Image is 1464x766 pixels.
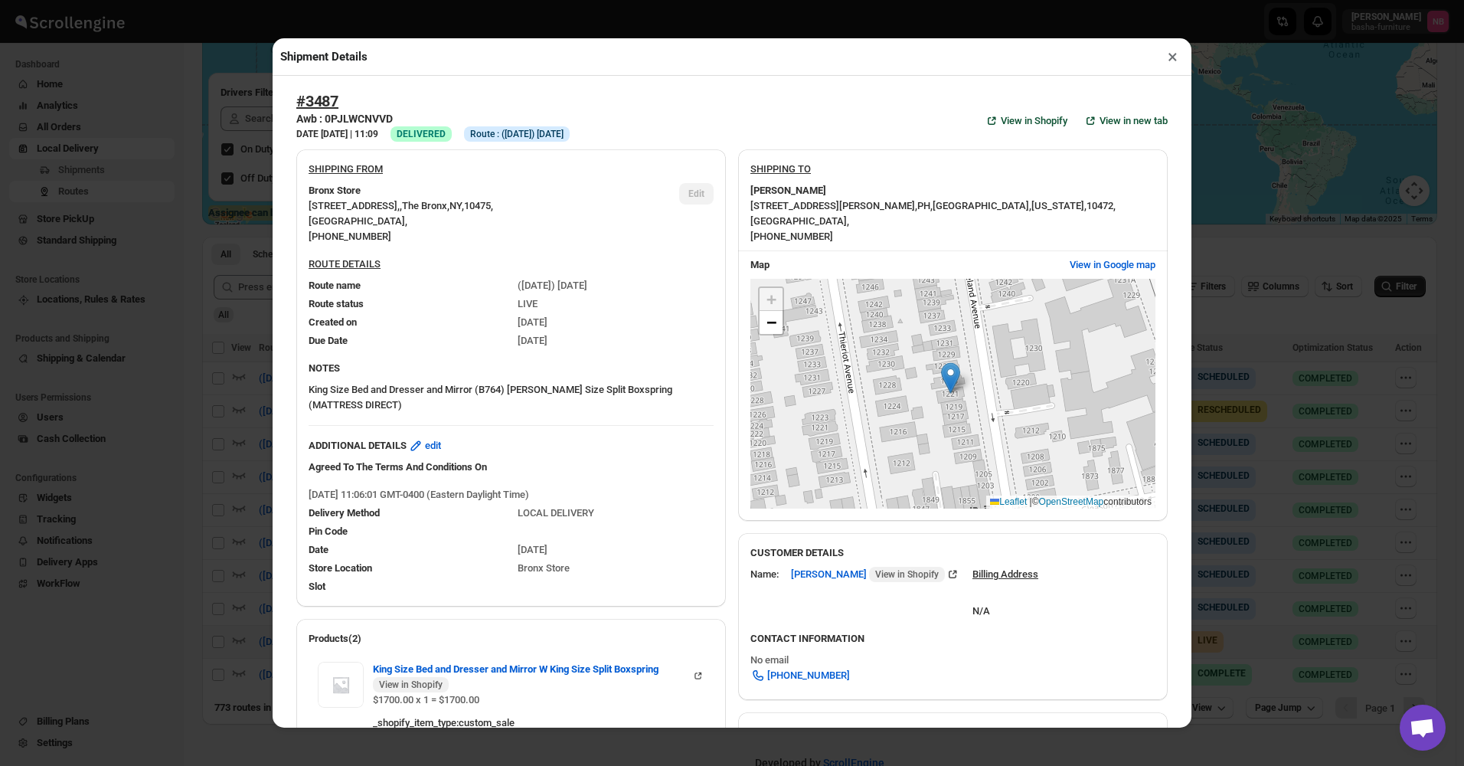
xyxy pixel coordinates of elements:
span: [GEOGRAPHIC_DATA] , [933,200,1031,211]
a: OpenStreetMap [1039,496,1104,507]
span: [DATE] [518,316,547,328]
span: + [766,290,776,309]
span: View in Google map [1070,257,1155,273]
span: Delivery Method [309,507,380,519]
span: LIVE [518,298,538,309]
span: [PHONE_NUMBER] [309,231,391,242]
button: View in new tab [1073,109,1177,133]
span: [DATE] [518,544,547,555]
h2: Shipment Documents [750,725,1155,740]
b: [DATE] | 11:09 [321,129,378,139]
span: LOCAL DELIVERY [518,507,594,519]
span: Bronx Store [518,562,570,574]
div: © contributors [986,496,1155,509]
button: View in Google map [1060,253,1165,277]
span: [PERSON_NAME] [791,567,945,582]
span: King Size Bed and Dresser and Mirror W King Size Split Boxspring [373,662,691,692]
span: [GEOGRAPHIC_DATA] , [750,215,849,227]
span: ([DATE]) [DATE] [518,280,587,291]
span: | [1030,496,1032,507]
h2: Shipment Details [280,49,368,64]
span: View in new tab [1100,113,1168,129]
u: SHIPPING FROM [309,163,383,175]
div: Name: [750,567,779,582]
span: NY , [449,200,464,211]
h2: Products(2) [309,631,714,647]
a: King Size Bed and Dresser and Mirror W King Size Split Boxspring View in Shopify [373,663,704,675]
span: [STREET_ADDRESS] , [309,200,400,211]
div: N/A [972,588,1038,619]
span: Slot [309,581,325,592]
p: King Size Bed and Dresser and Mirror (B764) [PERSON_NAME] Size Split Boxspring (MATTRESS DIRECT) [309,382,714,413]
span: , [400,200,402,211]
span: Agreed To The Terms And Conditions On [309,461,487,473]
span: Created on [309,316,357,328]
a: [PHONE_NUMBER] [741,663,859,688]
button: #3487 [296,92,338,110]
a: Open chat [1400,705,1446,751]
span: $1700.00 x 1 = $1700.00 [373,694,479,705]
span: − [766,313,776,332]
a: Leaflet [990,496,1027,507]
u: ROUTE DETAILS [309,258,381,270]
a: Zoom in [760,288,783,311]
span: [PHONE_NUMBER] [750,231,833,242]
span: View in Shopify [379,679,443,691]
img: Marker [941,362,960,394]
div: _shopify_item_type : custom_sale [373,715,704,731]
span: Route : ([DATE]) [DATE] [470,128,564,140]
span: Store Location [309,562,372,574]
b: ADDITIONAL DETAILS [309,438,407,453]
span: [DATE] [518,335,547,346]
span: [GEOGRAPHIC_DATA] , [309,215,407,227]
span: Due Date [309,335,348,346]
b: [PERSON_NAME] [750,183,826,198]
img: Item [318,662,364,708]
a: [PERSON_NAME] View in Shopify [791,568,960,580]
span: Pin Code [309,525,348,537]
h3: DATE [296,128,378,140]
a: View in Shopify [975,109,1077,133]
span: [US_STATE] , [1031,200,1087,211]
b: Map [750,259,770,270]
span: PH , [917,200,933,211]
span: [DATE] 11:06:01 GMT-0400 (Eastern Daylight Time) [309,489,529,500]
button: × [1162,46,1184,67]
span: [PHONE_NUMBER] [767,668,850,683]
span: [STREET_ADDRESS][PERSON_NAME] , [750,200,917,211]
span: View in Shopify [875,568,939,581]
h3: CUSTOMER DETAILS [750,545,1155,561]
span: The Bronx , [402,200,449,211]
u: Billing Address [972,568,1038,580]
h3: Awb : 0PJLWCNVVD [296,111,570,126]
b: Bronx Store [309,183,361,198]
span: View in Shopify [1001,113,1067,129]
span: DELIVERED [397,129,446,139]
span: Route name [309,280,361,291]
h3: CONTACT INFORMATION [750,631,1155,647]
span: edit [425,438,441,453]
span: 10475 , [464,200,493,211]
a: Zoom out [760,311,783,334]
span: Route status [309,298,364,309]
b: NOTES [309,362,340,374]
span: Date [309,544,328,555]
button: edit [399,434,450,458]
span: 10472 , [1087,200,1116,211]
span: No email [750,654,789,666]
u: SHIPPING TO [750,163,811,175]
